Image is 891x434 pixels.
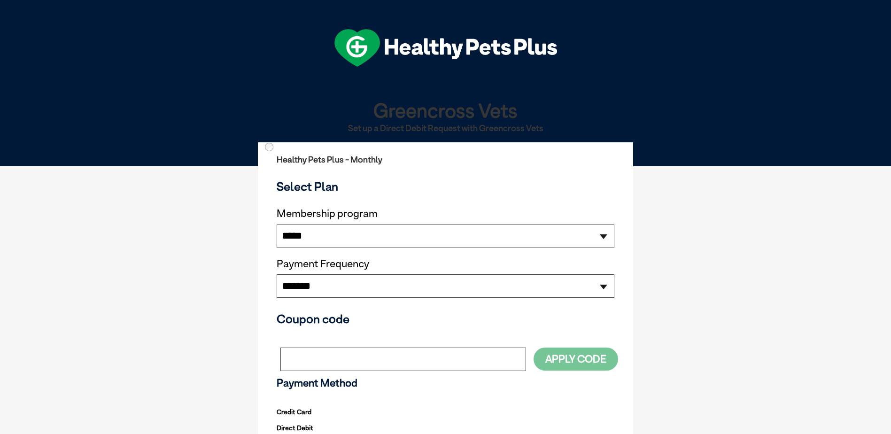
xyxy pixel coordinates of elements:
[277,312,614,326] h3: Coupon code
[262,100,629,121] h1: Greencross Vets
[265,143,273,151] input: Direct Debit
[262,124,629,133] h2: Set up a Direct Debit Request with Greencross Vets
[277,258,369,270] label: Payment Frequency
[277,406,311,418] label: Credit Card
[277,155,614,164] h2: Healthy Pets Plus - Monthly
[277,377,614,389] h3: Payment Method
[534,348,618,371] button: Apply Code
[277,422,313,434] label: Direct Debit
[277,179,614,194] h3: Select Plan
[277,208,614,220] label: Membership program
[334,29,557,67] img: hpp-logo-landscape-green-white.png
